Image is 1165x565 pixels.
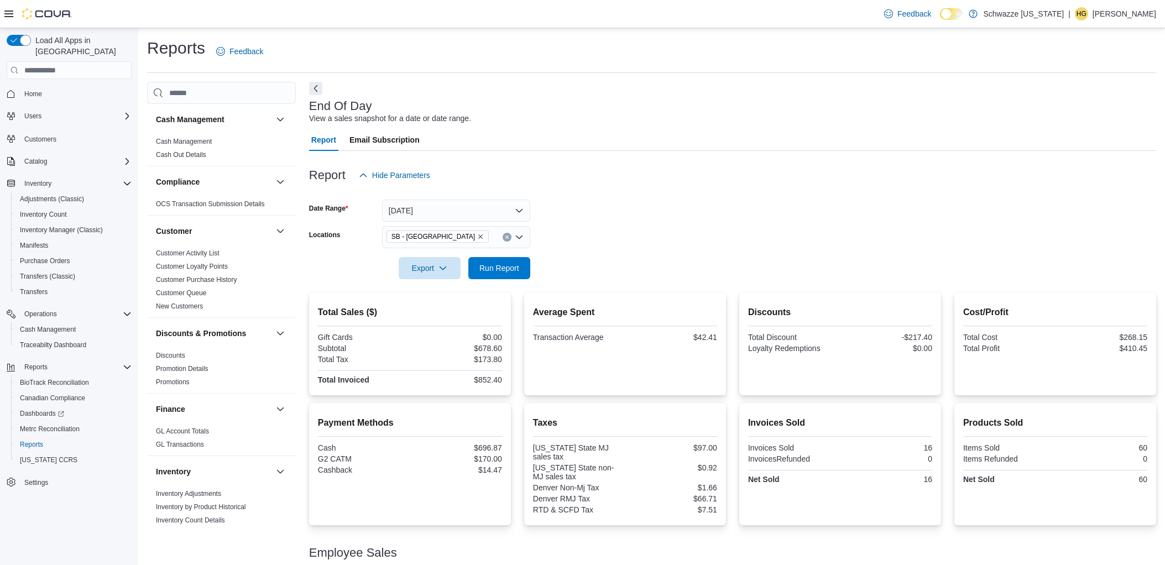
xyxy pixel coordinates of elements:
span: Traceabilty Dashboard [20,341,86,349]
div: $170.00 [412,454,502,463]
div: Gift Cards [318,333,408,342]
button: Reports [2,359,136,375]
span: HG [1077,7,1086,20]
strong: Total Invoiced [318,375,369,384]
span: Home [20,87,132,101]
div: Items Sold [963,443,1053,452]
div: $66.71 [627,494,717,503]
button: Metrc Reconciliation [11,421,136,437]
span: Load All Apps in [GEOGRAPHIC_DATA] [31,35,132,57]
label: Date Range [309,204,348,213]
button: Remove SB - North Denver from selection in this group [477,233,484,240]
div: $173.80 [412,355,502,364]
button: Manifests [11,238,136,253]
div: $42.41 [627,333,717,342]
div: 0 [842,454,932,463]
a: New Customers [156,302,203,310]
span: Customer Loyalty Points [156,262,228,271]
div: G2 CATM [318,454,408,463]
a: OCS Transaction Submission Details [156,200,265,208]
a: Customer Loyalty Points [156,263,228,270]
div: $410.45 [1057,344,1147,353]
div: Cash [318,443,408,452]
span: Adjustments (Classic) [15,192,132,206]
label: Locations [309,231,341,239]
span: Inventory Count Details [156,516,225,525]
div: Compliance [147,197,296,215]
button: Adjustments (Classic) [11,191,136,207]
h2: Payment Methods [318,416,502,430]
div: -$217.40 [842,333,932,342]
h3: Customer [156,226,192,237]
span: Hide Parameters [372,170,430,181]
h2: Taxes [533,416,717,430]
span: Inventory Manager (Classic) [15,223,132,237]
h2: Total Sales ($) [318,306,502,319]
span: Reports [24,363,48,372]
a: [US_STATE] CCRS [15,453,82,467]
button: Operations [20,307,61,321]
span: Feedback [229,46,263,57]
div: Denver Non-Mj Tax [533,483,623,492]
button: Inventory [20,177,56,190]
span: Inventory Count [20,210,67,219]
a: Transfers [15,285,52,299]
input: Dark Mode [940,8,963,20]
span: Reports [15,438,132,451]
img: Cova [22,8,72,19]
button: Clear input [503,233,511,242]
span: Metrc Reconciliation [15,422,132,436]
div: 16 [842,475,932,484]
div: $0.92 [627,463,717,472]
button: Finance [156,404,271,415]
button: Customers [2,130,136,147]
button: BioTrack Reconciliation [11,375,136,390]
div: Total Discount [748,333,838,342]
a: Home [20,87,46,101]
button: Compliance [274,175,287,189]
h3: Compliance [156,176,200,187]
div: View a sales snapshot for a date or date range. [309,113,471,124]
button: Canadian Compliance [11,390,136,406]
button: Next [309,82,322,95]
h3: Employee Sales [309,546,397,559]
span: Promotion Details [156,364,208,373]
button: Inventory [2,176,136,191]
span: Purchase Orders [20,257,70,265]
div: Finance [147,425,296,456]
span: Manifests [15,239,132,252]
span: Catalog [20,155,132,168]
span: Feedback [897,8,931,19]
h2: Discounts [748,306,932,319]
div: InvoicesRefunded [748,454,838,463]
a: Inventory Adjustments [156,490,221,498]
div: [US_STATE] State MJ sales tax [533,443,623,461]
p: [PERSON_NAME] [1093,7,1156,20]
div: 60 [1057,475,1147,484]
button: Cash Management [274,113,287,126]
div: $268.15 [1057,333,1147,342]
span: Customer Activity List [156,249,220,258]
h2: Average Spent [533,306,717,319]
a: Feedback [880,3,936,25]
button: Inventory Manager (Classic) [11,222,136,238]
div: Subtotal [318,344,408,353]
span: Discounts [156,351,185,360]
button: Inventory [156,466,271,477]
span: Canadian Compliance [15,391,132,405]
span: Inventory Count [15,208,132,221]
div: RTD & SCFD Tax [533,505,623,514]
a: Cash Management [15,323,80,336]
button: Customer [274,224,287,238]
a: Reports [15,438,48,451]
div: [US_STATE] State non-MJ sales tax [533,463,623,481]
div: Total Profit [963,344,1053,353]
button: Purchase Orders [11,253,136,269]
div: $14.47 [412,465,502,474]
span: Inventory by Product Historical [156,503,246,511]
a: Metrc Reconciliation [15,422,84,436]
button: Export [399,257,461,279]
span: SB - [GEOGRAPHIC_DATA] [391,231,475,242]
